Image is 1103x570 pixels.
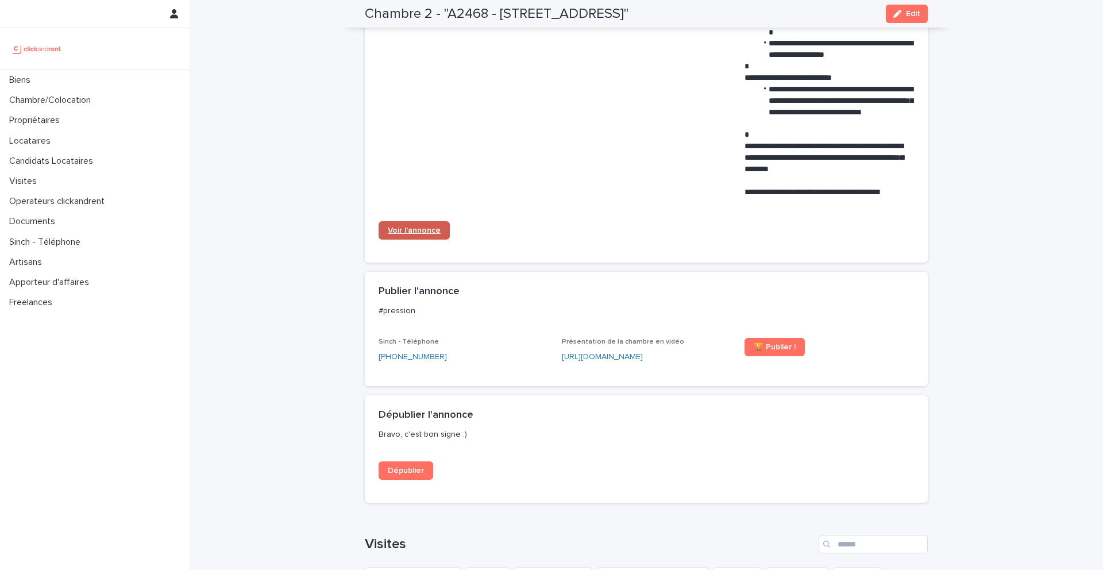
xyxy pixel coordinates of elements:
p: Chambre/Colocation [5,95,100,106]
p: Biens [5,75,40,86]
ringoverc2c-number-84e06f14122c: [PHONE_NUMBER] [379,353,447,361]
p: Apporteur d'affaires [5,277,98,288]
p: Locataires [5,136,60,147]
span: Edit [906,10,920,18]
span: Voir l'annonce [388,226,441,234]
img: UCB0brd3T0yccxBKYDjQ [9,37,65,60]
p: #pression [379,306,909,316]
h2: Publier l'annonce [379,286,460,298]
h1: Visites [365,536,814,553]
p: Operateurs clickandrent [5,196,114,207]
a: Dépublier [379,461,433,480]
ringoverc2c-84e06f14122c: Call with Ringover [379,353,447,361]
a: 🏆 Publier ! [745,338,805,356]
span: Présentation de la chambre en vidéo [562,338,684,345]
p: Sinch - Téléphone [5,237,90,248]
input: Search [819,535,928,553]
p: Visites [5,176,46,187]
p: Freelances [5,297,61,308]
span: Sinch - Téléphone [379,338,439,345]
h2: Chambre 2 - "A2468 - [STREET_ADDRESS]" [365,6,628,22]
button: Edit [886,5,928,23]
p: Artisans [5,257,51,268]
h2: Dépublier l'annonce [379,409,473,422]
a: Voir l'annonce [379,221,450,240]
span: 🏆 Publier ! [754,343,796,351]
p: Documents [5,216,64,227]
p: Bravo, c'est bon signe :) [379,429,909,440]
span: Dépublier [388,467,424,475]
a: [URL][DOMAIN_NAME] [562,353,643,361]
p: Candidats Locataires [5,156,102,167]
a: [PHONE_NUMBER] [379,351,447,363]
p: Propriétaires [5,115,69,126]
